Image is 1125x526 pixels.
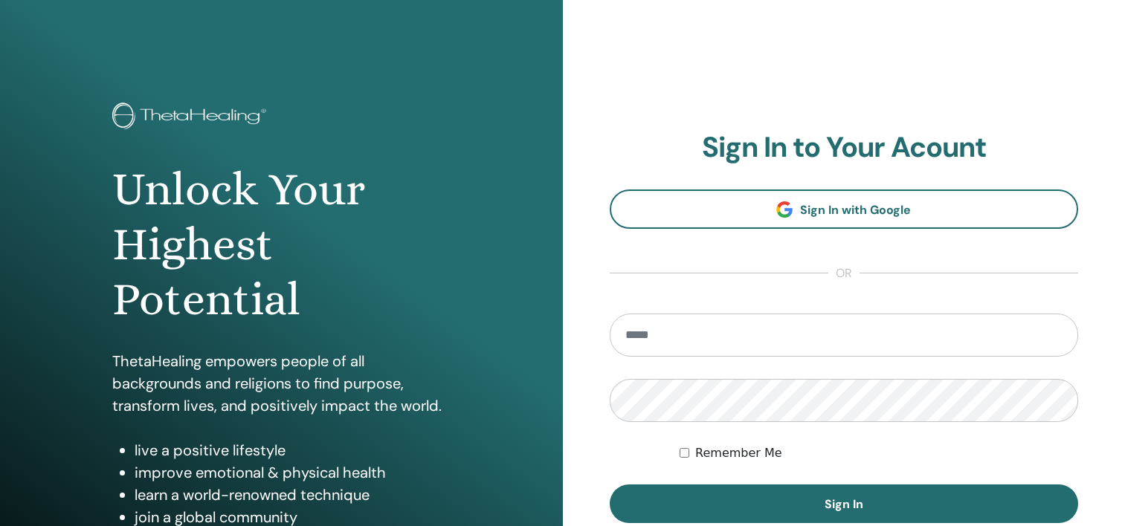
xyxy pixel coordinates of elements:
[135,484,450,506] li: learn a world-renowned technique
[135,461,450,484] li: improve emotional & physical health
[825,496,863,512] span: Sign In
[828,264,860,282] span: or
[680,444,1078,462] div: Keep me authenticated indefinitely or until I manually logout
[800,202,911,218] span: Sign In with Google
[112,162,450,328] h1: Unlock Your Highest Potential
[610,131,1079,165] h2: Sign In to Your Acount
[112,350,450,417] p: ThetaHealing empowers people of all backgrounds and religions to find purpose, transform lives, a...
[135,439,450,461] li: live a positive lifestyle
[610,189,1079,229] a: Sign In with Google
[695,444,782,462] label: Remember Me
[610,484,1079,523] button: Sign In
